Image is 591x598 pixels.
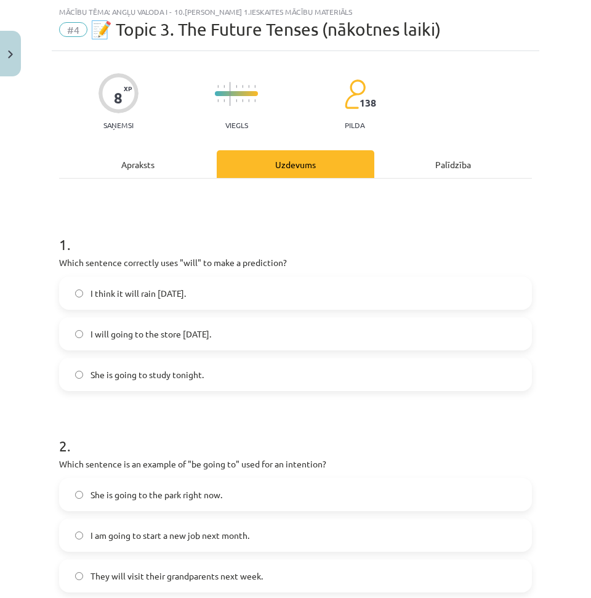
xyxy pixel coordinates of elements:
p: Which sentence is an example of "be going to" used for an intention? [59,458,532,471]
img: icon-short-line-57e1e144782c952c97e751825c79c345078a6d821885a25fce030b3d8c18986b.svg [223,85,225,88]
span: I am going to start a new job next month. [90,529,249,542]
input: I will going to the store [DATE]. [75,330,83,338]
img: icon-short-line-57e1e144782c952c97e751825c79c345078a6d821885a25fce030b3d8c18986b.svg [223,99,225,102]
span: She is going to the park right now. [90,488,222,501]
span: 138 [360,97,376,108]
img: icon-short-line-57e1e144782c952c97e751825c79c345078a6d821885a25fce030b3d8c18986b.svg [254,99,255,102]
span: They will visit their grandparents next week. [90,570,263,583]
span: I think it will rain [DATE]. [90,287,186,300]
input: She is going to the park right now. [75,491,83,499]
img: students-c634bb4e5e11cddfef0936a35e636f08e4e9abd3cc4e673bd6f9a4125e45ecb1.svg [344,79,366,110]
span: #4 [59,22,87,37]
p: pilda [345,121,364,129]
img: icon-short-line-57e1e144782c952c97e751825c79c345078a6d821885a25fce030b3d8c18986b.svg [236,85,237,88]
span: 📝 Topic 3. The Future Tenses (nākotnes laiki) [90,19,441,39]
img: icon-short-line-57e1e144782c952c97e751825c79c345078a6d821885a25fce030b3d8c18986b.svg [217,85,219,88]
div: Apraksts [59,150,217,178]
input: They will visit their grandparents next week. [75,572,83,580]
img: icon-short-line-57e1e144782c952c97e751825c79c345078a6d821885a25fce030b3d8c18986b.svg [217,99,219,102]
img: icon-long-line-d9ea69661e0d244f92f715978eff75569469978d946b2353a9bb055b3ed8787d.svg [230,82,231,106]
img: icon-short-line-57e1e144782c952c97e751825c79c345078a6d821885a25fce030b3d8c18986b.svg [242,99,243,102]
div: Palīdzība [374,150,532,178]
p: Saņemsi [98,121,139,129]
span: She is going to study tonight. [90,368,204,381]
h1: 2 . [59,416,532,454]
img: icon-close-lesson-0947bae3869378f0d4975bcd49f059093ad1ed9edebbc8119c70593378902aed.svg [8,51,13,59]
p: Which sentence correctly uses "will" to make a prediction? [59,256,532,269]
img: icon-short-line-57e1e144782c952c97e751825c79c345078a6d821885a25fce030b3d8c18986b.svg [236,99,237,102]
span: I will going to the store [DATE]. [90,328,211,341]
input: I think it will rain [DATE]. [75,289,83,297]
div: 8 [114,89,123,107]
img: icon-short-line-57e1e144782c952c97e751825c79c345078a6d821885a25fce030b3d8c18986b.svg [248,99,249,102]
span: XP [124,85,132,92]
div: Uzdevums [217,150,374,178]
img: icon-short-line-57e1e144782c952c97e751825c79c345078a6d821885a25fce030b3d8c18986b.svg [254,85,255,88]
h1: 1 . [59,214,532,253]
img: icon-short-line-57e1e144782c952c97e751825c79c345078a6d821885a25fce030b3d8c18986b.svg [242,85,243,88]
input: She is going to study tonight. [75,371,83,379]
p: Viegls [225,121,248,129]
input: I am going to start a new job next month. [75,531,83,539]
div: Mācību tēma: Angļu valoda i - 10.[PERSON_NAME] 1.ieskaites mācību materiāls [59,7,532,16]
img: icon-short-line-57e1e144782c952c97e751825c79c345078a6d821885a25fce030b3d8c18986b.svg [248,85,249,88]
